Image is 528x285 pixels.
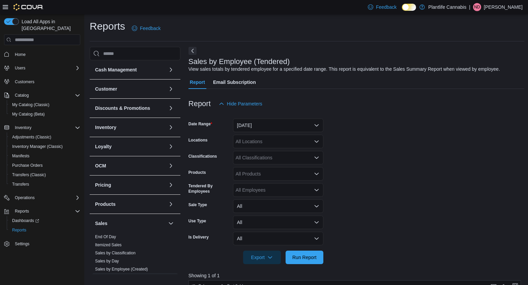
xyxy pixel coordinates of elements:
[95,66,137,73] h3: Cash Management
[428,3,466,11] p: Plantlife Cannabis
[12,144,63,149] span: Inventory Manager (Classic)
[469,3,470,11] p: |
[167,142,175,151] button: Loyalty
[12,91,31,99] button: Catalog
[167,200,175,208] button: Products
[12,182,29,187] span: Transfers
[9,180,80,188] span: Transfers
[12,153,29,159] span: Manifests
[12,218,39,223] span: Dashboards
[474,3,480,11] span: ND
[1,207,83,216] button: Reports
[95,234,116,239] a: End Of Day
[247,251,277,264] span: Export
[90,20,125,33] h1: Reports
[95,182,166,188] button: Pricing
[190,75,205,89] span: Report
[167,162,175,170] button: OCM
[7,170,83,180] button: Transfers (Classic)
[188,47,197,55] button: Next
[95,182,111,188] h3: Pricing
[7,180,83,189] button: Transfers
[95,259,119,263] a: Sales by Day
[188,272,524,279] p: Showing 1 of 1
[9,133,54,141] a: Adjustments (Classic)
[167,181,175,189] button: Pricing
[15,125,31,130] span: Inventory
[12,207,80,215] span: Reports
[12,50,80,58] span: Home
[167,123,175,131] button: Inventory
[15,79,34,85] span: Customers
[95,250,136,256] span: Sales by Classification
[314,139,319,144] button: Open list of options
[12,102,50,107] span: My Catalog (Classic)
[12,91,80,99] span: Catalog
[9,101,80,109] span: My Catalog (Classic)
[13,4,43,10] img: Cova
[15,195,35,200] span: Operations
[9,217,42,225] a: Dashboards
[12,207,32,215] button: Reports
[12,240,32,248] a: Settings
[9,217,80,225] span: Dashboards
[19,18,80,32] span: Load All Apps in [GEOGRAPHIC_DATA]
[12,64,80,72] span: Users
[95,124,166,131] button: Inventory
[167,104,175,112] button: Discounts & Promotions
[95,243,122,247] a: Itemized Sales
[188,66,500,73] div: View sales totals by tendered employee for a specified date range. This report is equivalent to t...
[233,232,323,245] button: All
[188,234,209,240] label: Is Delivery
[7,142,83,151] button: Inventory Manager (Classic)
[9,180,32,188] a: Transfers
[7,109,83,119] button: My Catalog (Beta)
[7,161,83,170] button: Purchase Orders
[12,51,28,59] a: Home
[233,119,323,132] button: [DATE]
[12,163,43,168] span: Purchase Orders
[188,154,217,159] label: Classifications
[9,101,52,109] a: My Catalog (Classic)
[9,152,80,160] span: Manifests
[188,58,290,66] h3: Sales by Employee (Tendered)
[365,0,399,14] a: Feedback
[9,110,80,118] span: My Catalog (Beta)
[95,201,166,208] button: Products
[12,240,80,248] span: Settings
[188,121,212,127] label: Date Range
[9,161,46,169] a: Purchase Orders
[188,202,207,208] label: Sale Type
[95,143,166,150] button: Loyalty
[15,209,29,214] span: Reports
[216,97,265,110] button: Hide Parameters
[1,91,83,100] button: Catalog
[9,152,32,160] a: Manifests
[213,75,256,89] span: Email Subscription
[95,201,116,208] h3: Products
[292,254,317,261] span: Run Report
[12,124,34,132] button: Inventory
[9,142,65,151] a: Inventory Manager (Classic)
[4,46,80,266] nav: Complex example
[95,234,116,240] span: End Of Day
[12,194,37,202] button: Operations
[95,251,136,255] a: Sales by Classification
[9,171,49,179] a: Transfers (Classic)
[188,100,211,108] h3: Report
[9,226,29,234] a: Reports
[167,85,175,93] button: Customer
[314,171,319,177] button: Open list of options
[95,220,166,227] button: Sales
[140,25,160,32] span: Feedback
[12,78,37,86] a: Customers
[95,220,108,227] h3: Sales
[95,86,117,92] h3: Customer
[95,267,148,272] a: Sales by Employee (Created)
[1,123,83,132] button: Inventory
[7,216,83,225] a: Dashboards
[286,251,323,264] button: Run Report
[95,143,112,150] h3: Loyalty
